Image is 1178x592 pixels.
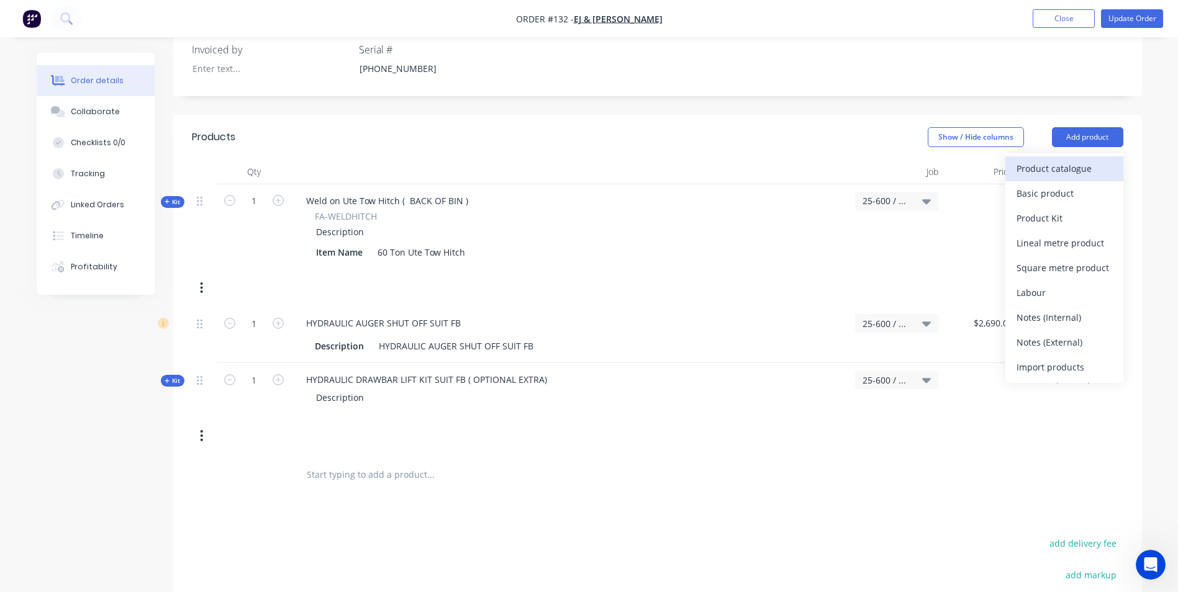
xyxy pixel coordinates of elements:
[1017,209,1112,227] div: Product Kit
[71,75,124,86] div: Order details
[71,230,104,241] div: Timeline
[71,168,105,179] div: Tracking
[71,199,124,210] div: Linked Orders
[71,261,117,272] div: Profitability
[1005,181,1123,206] button: Basic product
[315,210,377,223] span: FA-WELDHITCH
[1017,259,1112,277] div: Square metre product
[296,370,557,388] div: HYDRAULIC DRAWBAR LIFT KIT SUIT FB ( OPTIONAL EXTRA)
[1005,305,1123,330] button: Notes (Internal)
[37,220,155,251] button: Timeline
[310,337,369,355] div: Description
[1005,231,1123,256] button: Lineal metre product
[192,42,347,57] label: Invoiced by
[37,127,155,158] button: Checklists 0/0
[1017,234,1112,252] div: Lineal metre product
[192,130,235,145] div: Products
[863,374,910,387] span: 25-600 / 60T PTO FB
[1005,256,1123,280] button: Square metre product
[928,127,1024,147] button: Show / Hide columns
[37,96,155,127] button: Collaborate
[71,106,120,117] div: Collaborate
[359,42,514,57] label: Serial #
[22,9,41,28] img: Factory
[1059,567,1123,583] button: add markup
[1005,280,1123,305] button: Labour
[1005,206,1123,231] button: Product Kit
[850,159,943,184] div: Job
[1005,330,1123,355] button: Notes (External)
[373,243,470,261] div: 60 Ton Ute Tow Hitch
[863,317,910,330] span: 25-600 / 60T PTO FB
[1136,550,1166,580] iframe: Intercom live chat
[296,192,478,210] div: Weld on Ute Tow Hitch ( BACK OF BIN )
[1017,184,1112,202] div: Basic product
[306,388,374,406] div: Description
[161,375,184,387] div: Kit
[1017,358,1112,376] div: Import products
[1017,333,1112,351] div: Notes (External)
[516,13,574,25] span: Order #132 -
[374,337,538,355] div: HYDRAULIC AUGER SHUT OFF SUIT FB
[306,462,555,487] input: Start typing to add a product...
[311,243,368,261] div: Item Name
[161,196,184,208] div: Kit
[350,60,505,78] div: [PHONE_NUMBER]
[1017,284,1112,302] div: Labour
[71,137,125,148] div: Checklists 0/0
[165,376,181,385] span: Kit
[217,159,291,184] div: Qty
[296,314,471,332] div: HYDRAULIC AUGER SHUT OFF SUIT FB
[1005,355,1123,380] button: Import products
[1101,9,1163,28] button: Update Order
[1017,308,1112,326] div: Notes (Internal)
[1033,9,1095,28] button: Close
[37,189,155,220] button: Linked Orders
[37,251,155,282] button: Profitability
[165,197,181,207] span: Kit
[306,223,374,241] div: Description
[863,194,910,207] span: 25-600 / 60T PTO FB
[1043,535,1123,552] button: add delivery fee
[574,13,663,25] a: EJ & [PERSON_NAME]
[1017,159,1112,177] div: Product catalogue
[1005,156,1123,181] button: Product catalogue
[1052,127,1123,147] button: Add product
[37,65,155,96] button: Order details
[943,159,1018,184] div: Price
[37,158,155,189] button: Tracking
